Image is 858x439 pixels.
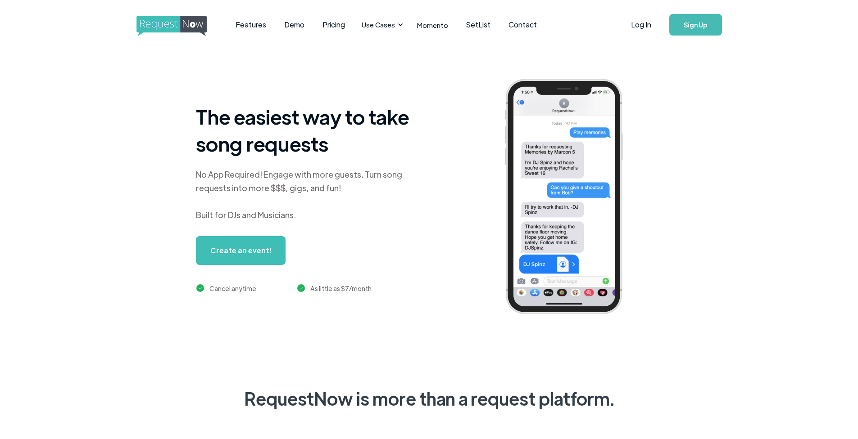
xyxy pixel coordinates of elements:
a: Features [227,11,275,39]
a: Contact [499,11,546,39]
div: Use Cases [362,20,395,30]
h1: The easiest way to take song requests [196,103,421,157]
a: Create an event! [196,236,286,265]
a: Momento [408,12,457,38]
div: Cancel anytime [209,283,256,294]
div: No App Required! Engage with more guests. Turn song requests into more $$$, gigs, and fun! Built ... [196,168,421,222]
a: SetList [457,11,499,39]
a: Log In [622,9,660,40]
a: Demo [275,11,313,39]
img: green checkmark [196,284,204,292]
a: Pricing [313,11,354,39]
img: requestnow logo [136,16,223,36]
img: green checkmark [297,284,305,292]
div: Use Cases [356,11,406,39]
a: home [136,16,204,34]
img: iphone screenshot [495,73,647,323]
a: Sign Up [669,14,722,36]
div: As little as $7/month [310,283,372,294]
